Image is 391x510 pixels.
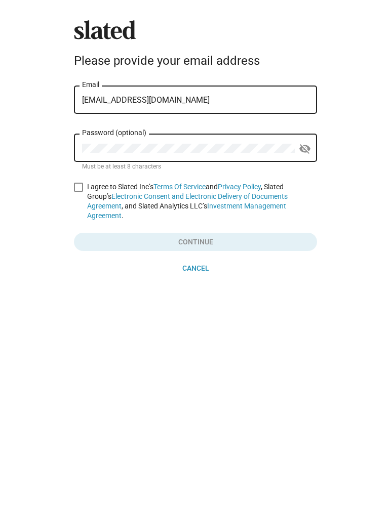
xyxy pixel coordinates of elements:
span: Cancel [82,259,309,277]
button: Hide password [295,139,315,159]
mat-icon: visibility_off [299,141,311,157]
a: Terms Of Service [153,183,206,191]
a: Electronic Consent and Electronic Delivery of Documents Agreement [87,192,288,210]
a: Privacy Policy [218,183,261,191]
mat-hint: Must be at least 8 characters [82,163,161,171]
sl-branding: Please provide your email address [74,20,317,72]
span: I agree to Slated Inc’s and , Slated Group’s , and Slated Analytics LLC’s . [87,182,317,221]
div: Please provide your email address [74,54,317,68]
a: Cancel [74,259,317,277]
